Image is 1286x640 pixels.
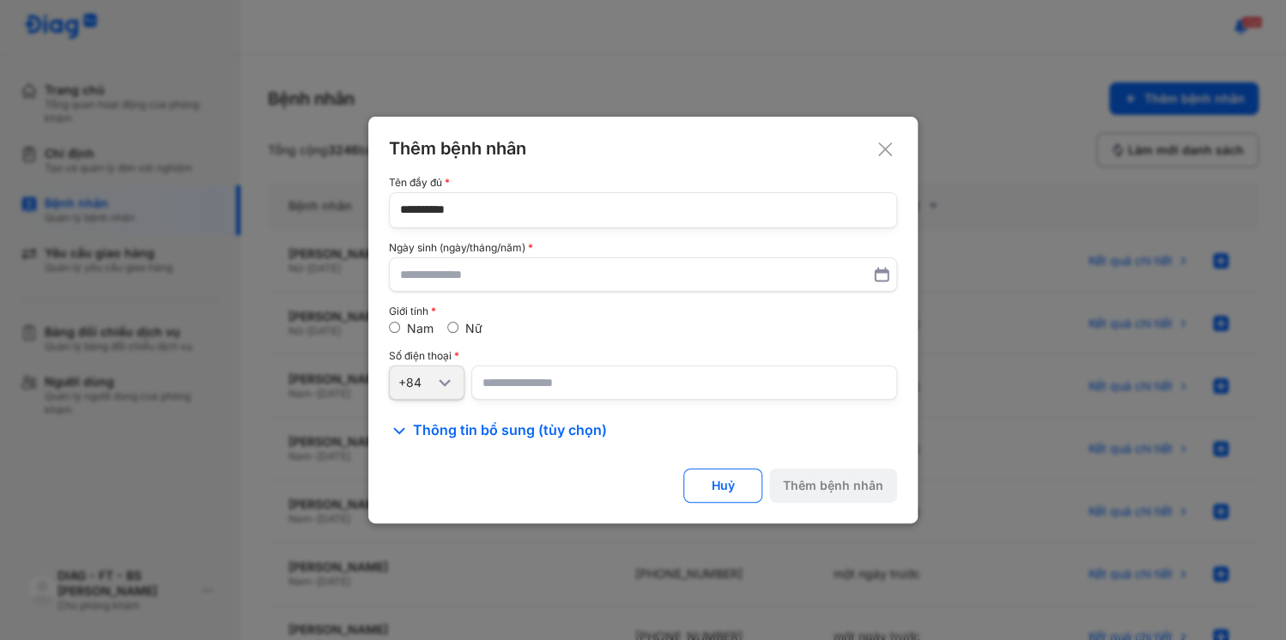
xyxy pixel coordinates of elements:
button: Huỷ [683,468,762,503]
div: Thêm bệnh nhân [389,137,897,160]
label: Nữ [465,321,482,335]
span: Thông tin bổ sung (tùy chọn) [413,420,607,441]
div: Tên đầy đủ [389,177,897,189]
div: Ngày sinh (ngày/tháng/năm) [389,242,897,254]
div: Thêm bệnh nhân [783,478,883,493]
div: Số điện thoại [389,350,897,362]
div: +84 [398,375,434,390]
button: Thêm bệnh nhân [769,468,897,503]
label: Nam [407,321,434,335]
div: Giới tính [389,305,897,317]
